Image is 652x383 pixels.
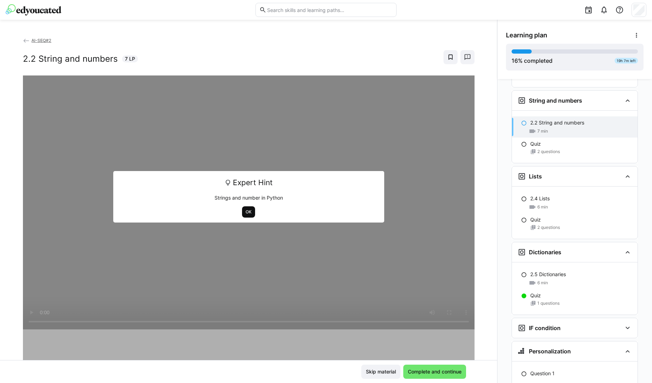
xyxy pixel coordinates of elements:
p: Strings and number in Python [118,194,379,201]
span: 7 LP [125,55,135,62]
p: 2.4 Lists [530,195,550,202]
h3: IF condition [529,324,561,332]
p: Quiz [530,216,541,223]
button: OK [242,206,255,218]
span: OK [245,209,252,215]
span: Learning plan [506,31,547,39]
span: AI-SEQ#2 [31,38,51,43]
p: 2.5 Dictionaries [530,271,566,278]
button: Complete and continue [403,365,466,379]
span: 6 min [537,204,548,210]
span: Skip material [365,368,397,375]
span: 6 min [537,280,548,286]
span: Expert Hint [233,176,273,189]
p: Quiz [530,292,541,299]
span: Complete and continue [407,368,463,375]
a: AI-SEQ#2 [23,38,52,43]
p: Quiz [530,140,541,147]
h3: String and numbers [529,97,582,104]
span: 2 questions [537,225,560,230]
p: 2.2 String and numbers [530,119,584,126]
span: 16 [512,57,518,64]
button: Skip material [361,365,400,379]
p: Question 1 [530,370,555,377]
span: 1 questions [537,300,560,306]
h3: Personalization [529,348,571,355]
h3: Dictionaries [529,249,561,256]
h2: 2.2 String and numbers [23,54,118,64]
input: Search skills and learning paths… [266,7,393,13]
div: 19h 7m left [615,58,638,63]
span: 7 min [537,128,548,134]
span: 2 questions [537,149,560,154]
h3: Lists [529,173,542,180]
div: % completed [512,56,553,65]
